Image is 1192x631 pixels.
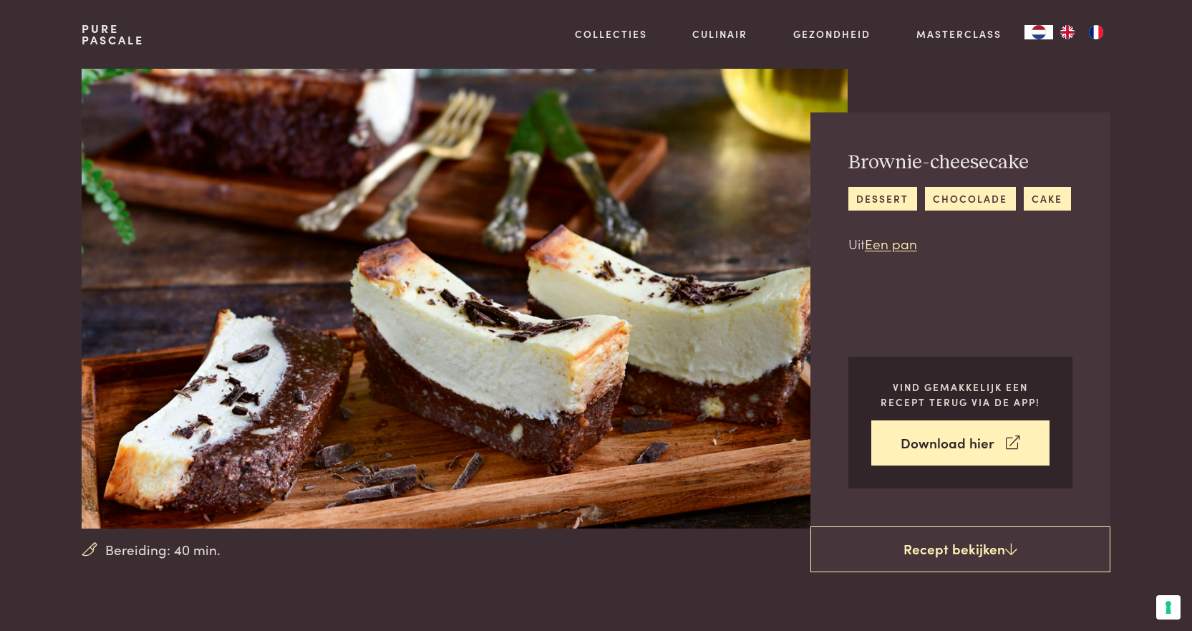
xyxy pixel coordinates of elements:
[82,23,144,46] a: PurePascale
[848,187,917,211] a: dessert
[692,27,747,42] a: Culinair
[871,420,1050,466] a: Download hier
[871,380,1050,409] p: Vind gemakkelijk een recept terug via de app!
[1053,25,1082,39] a: EN
[848,150,1071,175] h2: Brownie-cheesecake
[865,233,917,253] a: Een pan
[810,526,1110,572] a: Recept bekijken
[1024,25,1110,39] aside: Language selected: Nederlands
[1053,25,1110,39] ul: Language list
[848,233,1071,254] p: Uit
[82,69,847,529] img: Brownie-cheesecake
[916,27,1002,42] a: Masterclass
[1024,187,1071,211] a: cake
[105,539,221,560] span: Bereiding: 40 min.
[575,27,647,42] a: Collecties
[1024,25,1053,39] div: Language
[1024,25,1053,39] a: NL
[793,27,871,42] a: Gezondheid
[925,187,1016,211] a: chocolade
[1082,25,1110,39] a: FR
[1156,595,1181,620] button: Uw voorkeuren voor toestemming voor trackingtechnologieën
